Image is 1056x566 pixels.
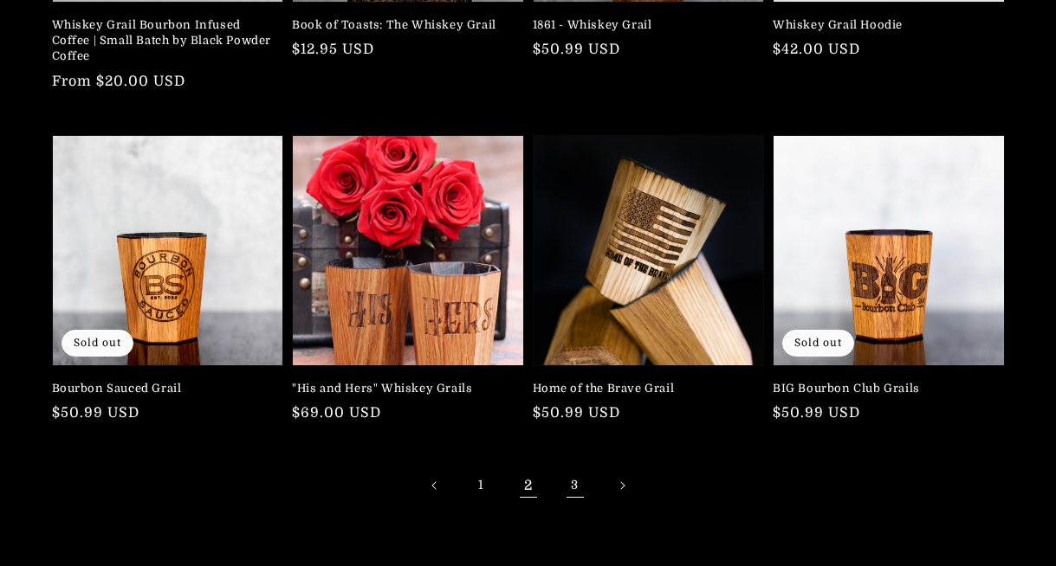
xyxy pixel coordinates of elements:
nav: Pagination [52,466,1005,505]
a: Next page [603,466,641,505]
a: Book of Toasts: The Whiskey Grail [292,17,514,33]
a: "His and Hers" Whiskey Grails [292,381,514,396]
a: 1861 - Whiskey Grail [533,17,755,33]
a: BIG Bourbon Club Grails [773,381,994,396]
a: Previous page [416,466,454,505]
a: Bourbon Sauced Grail [52,381,274,396]
a: Home of the Brave Grail [533,381,755,396]
a: Whiskey Grail Hoodie [773,17,994,33]
a: Whiskey Grail Bourbon Infused Coffee | Small Batch by Black Powder Coffee [52,17,274,65]
a: Page 3 [556,466,594,505]
span: Page 2 [509,466,547,505]
a: Page 1 [463,466,501,505]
